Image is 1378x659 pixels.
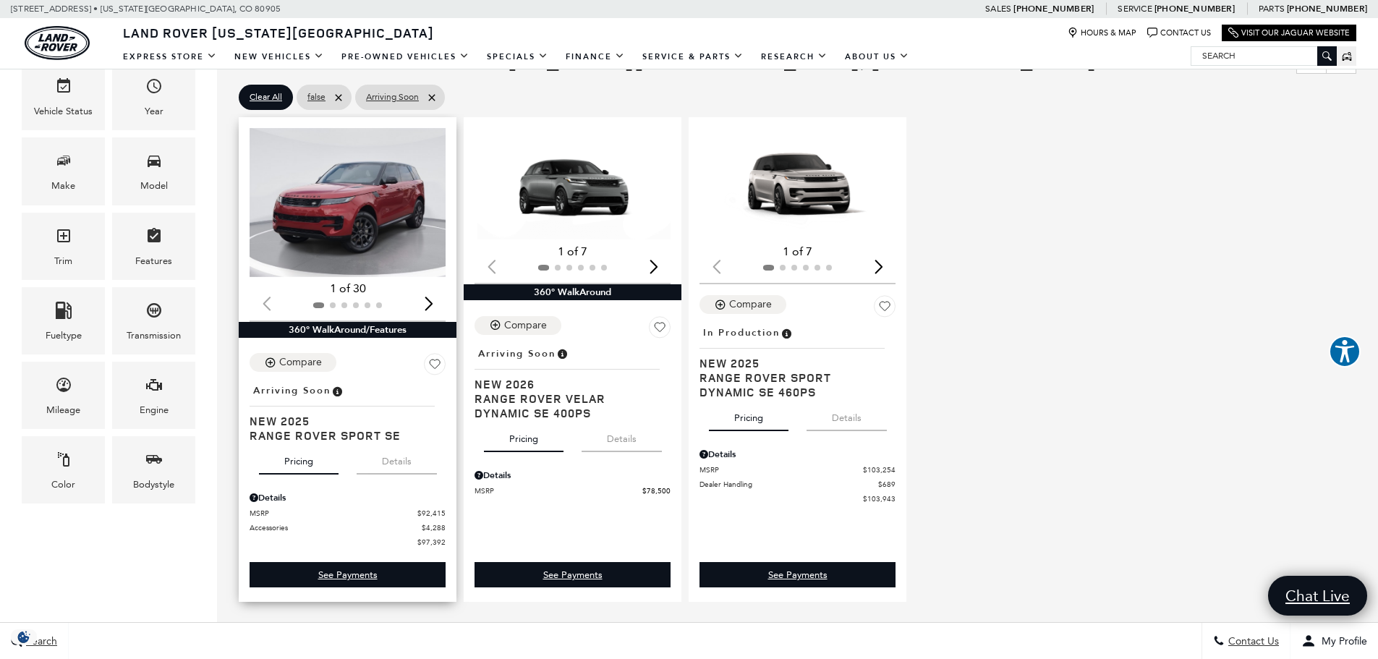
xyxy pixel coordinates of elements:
[55,298,72,328] span: Fueltype
[699,562,896,587] a: See Payments
[114,24,443,41] a: Land Rover [US_STATE][GEOGRAPHIC_DATA]
[475,469,671,482] div: Pricing Details - Range Rover Velar Dynamic SE 400PS
[1068,27,1136,38] a: Hours & Map
[1287,3,1367,14] a: [PHONE_NUMBER]
[475,391,660,420] span: Range Rover Velar Dynamic SE 400PS
[1259,4,1285,14] span: Parts
[250,508,446,519] a: MSRP $92,415
[699,448,896,461] div: Pricing Details - Range Rover Sport Dynamic SE 460PS
[112,287,195,354] div: TransmissionTransmission
[22,137,105,205] div: MakeMake
[22,436,105,503] div: ColorColor
[145,373,163,402] span: Engine
[11,4,281,14] a: [STREET_ADDRESS] • [US_STATE][GEOGRAPHIC_DATA], CO 80905
[250,491,446,504] div: Pricing Details - Range Rover Sport SE
[504,319,547,332] div: Compare
[475,244,671,260] div: 1 of 7
[699,128,898,239] div: 1 / 2
[7,629,41,645] div: Privacy Settings
[878,479,896,490] span: $689
[649,316,671,344] button: Save Vehicle
[699,295,786,314] button: Compare Vehicle
[279,356,322,369] div: Compare
[145,298,163,328] span: Transmission
[1316,635,1367,647] span: My Profile
[422,522,446,533] span: $4,288
[836,44,918,69] a: About Us
[1154,3,1235,14] a: [PHONE_NUMBER]
[250,353,336,372] button: Compare Vehicle
[22,63,105,130] div: VehicleVehicle Status
[703,325,780,341] span: In Production
[699,479,896,490] a: Dealer Handling $689
[140,178,168,194] div: Model
[1228,27,1350,38] a: Visit Our Jaguar Website
[699,244,896,260] div: 1 of 7
[874,295,896,323] button: Save Vehicle
[1147,27,1211,38] a: Contact Us
[250,380,446,443] a: Arriving SoonNew 2025Range Rover Sport SE
[55,74,72,103] span: Vehicle
[25,26,90,60] img: Land Rover
[51,477,75,493] div: Color
[1290,623,1378,659] button: Open user profile menu
[985,4,1011,14] span: Sales
[709,399,788,431] button: pricing tab
[145,103,163,119] div: Year
[863,493,896,504] span: $103,943
[1278,586,1357,605] span: Chat Live
[54,253,72,269] div: Trim
[55,447,72,477] span: Color
[699,464,896,475] a: MSRP $103,254
[331,383,344,399] span: Vehicle is preparing for delivery to the retailer. MSRP will be finalized when the vehicle arrive...
[145,148,163,178] span: Model
[112,63,195,130] div: YearYear
[475,562,671,587] div: undefined - Range Rover Velar Dynamic SE 400PS
[250,522,422,533] span: Accessories
[475,128,673,239] img: 2026 LAND ROVER Range Rover Velar Dynamic SE 400PS 1
[253,383,331,399] span: Arriving Soon
[699,128,898,239] img: 2025 LAND ROVER Range Rover Sport Dynamic SE 460PS 1
[699,356,885,370] span: New 2025
[55,373,72,402] span: Mileage
[114,44,918,69] nav: Main Navigation
[1013,3,1094,14] a: [PHONE_NUMBER]
[112,436,195,503] div: BodystyleBodystyle
[46,328,82,344] div: Fueltype
[307,88,326,106] span: false
[333,44,478,69] a: Pre-Owned Vehicles
[807,399,887,431] button: details tab
[699,323,896,399] a: In ProductionNew 2025Range Rover Sport Dynamic SE 460PS
[25,26,90,60] a: land-rover
[699,562,896,587] div: undefined - Range Rover Sport Dynamic SE 460PS
[250,414,435,428] span: New 2025
[22,362,105,429] div: MileageMileage
[145,447,163,477] span: Bodystyle
[22,287,105,354] div: FueltypeFueltype
[475,316,561,335] button: Compare Vehicle
[417,537,446,548] span: $97,392
[557,44,634,69] a: Finance
[250,537,446,548] a: $97,392
[424,353,446,380] button: Save Vehicle
[478,346,556,362] span: Arriving Soon
[556,346,569,362] span: Vehicle is preparing for delivery to the retailer. MSRP will be finalized when the vehicle arrive...
[250,562,446,587] div: undefined - Range Rover Sport SE
[780,325,793,341] span: Vehicle is being built. Estimated time of delivery is 5-12 weeks. MSRP will be finalized when the...
[34,103,93,119] div: Vehicle Status
[475,344,671,420] a: Arriving SoonNew 2026Range Rover Velar Dynamic SE 400PS
[699,464,863,475] span: MSRP
[259,443,339,475] button: pricing tab
[642,485,671,496] span: $78,500
[475,562,671,587] a: See Payments
[366,88,419,106] span: Arriving Soon
[729,298,772,311] div: Compare
[135,253,172,269] div: Features
[863,464,896,475] span: $103,254
[478,44,557,69] a: Specials
[55,224,72,253] span: Trim
[145,224,163,253] span: Features
[250,128,448,277] img: 2025 Land Rover Range Rover Sport SE 1
[250,508,417,519] span: MSRP
[112,137,195,205] div: ModelModel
